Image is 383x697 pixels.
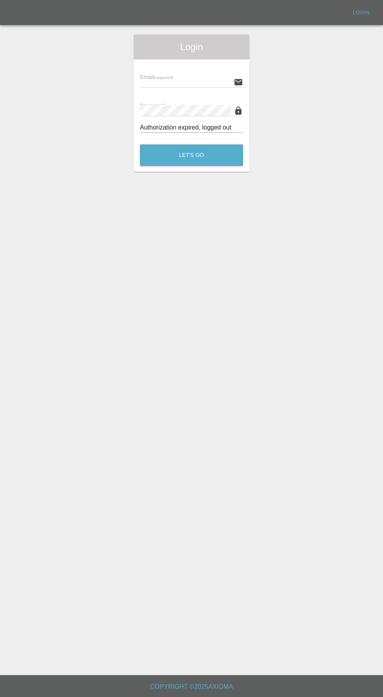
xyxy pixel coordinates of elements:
small: (required) [165,104,184,108]
button: Let's Go [140,144,243,166]
small: (required) [154,75,174,80]
div: Authorization expired, logged out [140,123,243,132]
span: Login [140,41,243,53]
a: Login [349,7,374,19]
span: Password [140,103,184,109]
h6: Copyright © 2025 Axioma [6,681,377,692]
span: Email [140,74,173,80]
